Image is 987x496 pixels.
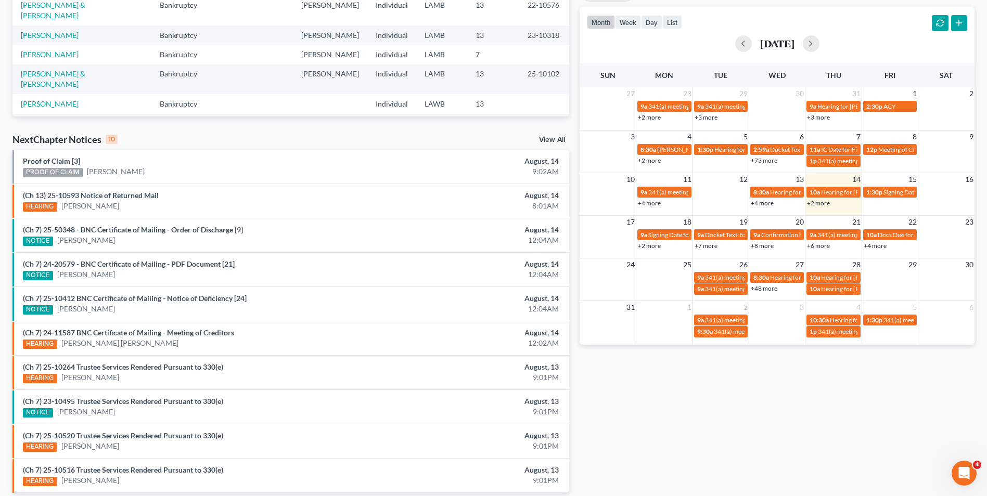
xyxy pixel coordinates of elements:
div: HEARING [23,202,57,212]
span: Docs Due for [PERSON_NAME] [878,231,964,239]
span: 9a [753,231,760,239]
div: August, 14 [387,190,559,201]
span: 13 [794,173,805,186]
a: (Ch 7) 24-20579 - BNC Certificate of Mailing - PDF Document [21] [23,259,235,268]
span: 3 [799,301,805,314]
span: 10:30a [810,316,829,324]
a: +2 more [638,156,661,164]
span: 3 [630,130,636,143]
span: 4 [686,130,693,143]
a: [PERSON_NAME] [21,50,79,59]
td: 23-10318 [519,25,569,45]
span: 11a [810,146,820,153]
span: 28 [682,87,693,100]
span: 341(a) meeting for [PERSON_NAME] [818,157,918,165]
span: 341(a) meeting for [PERSON_NAME] [705,273,805,281]
div: August, 14 [387,259,559,269]
span: 31 [851,87,862,100]
td: Individual [367,94,416,113]
span: 14 [851,173,862,186]
div: 9:01PM [387,407,559,417]
span: 10a [810,273,820,281]
span: 1:30p [697,146,713,153]
span: 9 [968,130,975,143]
td: 13 [467,114,519,133]
td: Individual [367,64,416,94]
a: +48 more [751,284,777,292]
span: 9a [697,231,704,239]
td: [PERSON_NAME] [293,64,367,94]
div: NOTICE [23,408,53,417]
a: (Ch 7) 25-10520 Trustee Services Rendered Pursuant to 330(e) [23,431,223,440]
span: Hearing for [PERSON_NAME] [821,188,902,196]
div: 12:04AM [387,304,559,314]
div: August, 14 [387,225,559,235]
span: 9a [640,102,647,110]
span: 28 [851,258,862,271]
a: View All [539,136,565,143]
div: HEARING [23,477,57,486]
a: [PERSON_NAME] [87,166,145,177]
a: +7 more [695,242,717,250]
a: [PERSON_NAME] [21,31,79,40]
a: +3 more [807,113,830,121]
td: Individual [367,25,416,45]
h2: [DATE] [760,38,794,49]
div: August, 13 [387,465,559,475]
span: IC Date for Fields, Wanketa [821,146,894,153]
span: 5 [742,130,749,143]
td: 13 [467,25,519,45]
span: 7 [855,130,862,143]
button: week [615,15,641,29]
span: 341(a) meeting for [PERSON_NAME] [714,328,814,335]
span: 12 [738,173,749,186]
div: HEARING [23,374,57,383]
td: Individual [367,45,416,64]
a: +3 more [695,113,717,121]
span: 341(a) meeting for [PERSON_NAME] [648,188,749,196]
span: 10a [810,285,820,293]
a: +4 more [751,199,774,207]
span: 341(a) meeting for [PERSON_NAME] [817,231,918,239]
span: 15 [907,173,918,186]
a: [PERSON_NAME] [61,441,119,451]
span: 9a [640,231,647,239]
td: 24-10236 [519,114,569,133]
span: 29 [738,87,749,100]
span: 9a [810,102,816,110]
button: month [587,15,615,29]
div: August, 14 [387,293,559,304]
td: [PERSON_NAME] [293,114,367,133]
span: 341(a) meeting for [PERSON_NAME] & [PERSON_NAME] [648,102,804,110]
span: 9a [810,231,816,239]
span: 8 [912,130,918,143]
td: 13 [467,94,519,113]
span: 1p [810,157,817,165]
a: [PERSON_NAME] & [PERSON_NAME] [21,1,85,20]
td: 7 [467,45,519,64]
span: Sat [940,71,953,80]
span: Signing Date for [PERSON_NAME] [648,231,741,239]
span: 20 [794,216,805,228]
td: 25-10102 [519,64,569,94]
div: 9:01PM [387,475,559,486]
a: +2 more [638,242,661,250]
span: Hearing for [PERSON_NAME] [770,273,851,281]
span: 9a [697,285,704,293]
span: 1p [810,328,817,335]
td: Bankruptcy [151,114,216,133]
a: +8 more [751,242,774,250]
div: NOTICE [23,271,53,280]
span: 2:30p [866,102,882,110]
iframe: Intercom live chat [952,461,977,486]
span: 341(a) meeting for [PERSON_NAME] [705,102,805,110]
span: Tue [714,71,727,80]
div: August, 14 [387,156,559,166]
td: 13 [467,64,519,94]
span: Mon [655,71,673,80]
a: [PERSON_NAME] [61,372,119,383]
td: LAMB [416,45,467,64]
span: Thu [826,71,841,80]
span: 8:30a [640,146,656,153]
span: Wed [768,71,786,80]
